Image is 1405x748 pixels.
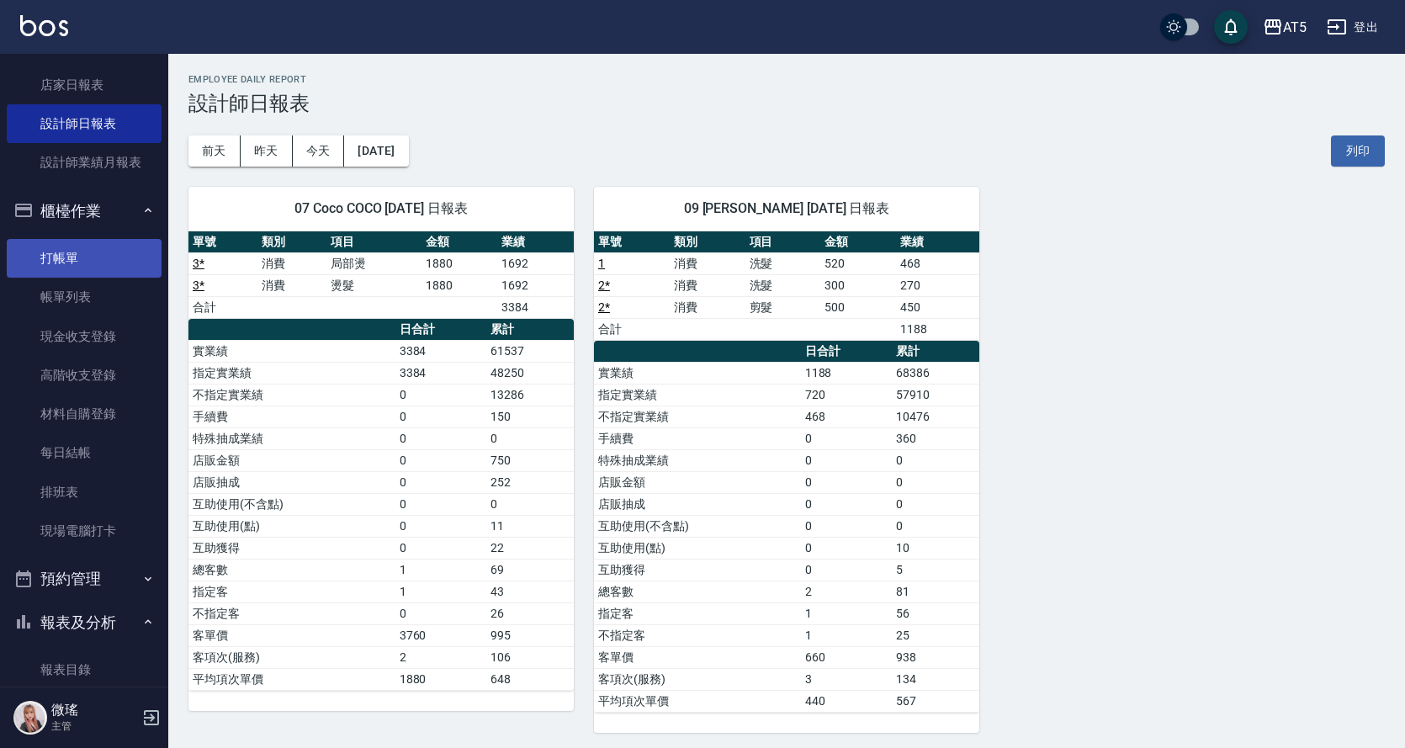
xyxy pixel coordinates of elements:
[801,690,892,712] td: 440
[188,406,395,427] td: 手續費
[395,646,486,668] td: 2
[188,559,395,581] td: 總客數
[188,74,1385,85] h2: Employee Daily Report
[188,384,395,406] td: 不指定實業績
[801,559,892,581] td: 0
[7,557,162,601] button: 預約管理
[892,559,979,581] td: 5
[594,406,801,427] td: 不指定實業績
[188,92,1385,115] h3: 設計師日報表
[486,319,574,341] th: 累計
[188,340,395,362] td: 實業績
[188,581,395,602] td: 指定客
[801,384,892,406] td: 720
[801,602,892,624] td: 1
[1320,12,1385,43] button: 登出
[594,471,801,493] td: 店販金額
[7,433,162,472] a: 每日結帳
[395,537,486,559] td: 0
[7,143,162,182] a: 設計師業績月報表
[497,252,574,274] td: 1692
[670,274,745,296] td: 消費
[497,231,574,253] th: 業績
[892,602,979,624] td: 56
[395,493,486,515] td: 0
[188,668,395,690] td: 平均項次單價
[892,624,979,646] td: 25
[7,512,162,550] a: 現場電腦打卡
[257,252,326,274] td: 消費
[7,601,162,645] button: 報表及分析
[1331,135,1385,167] button: 列印
[801,427,892,449] td: 0
[892,537,979,559] td: 10
[801,471,892,493] td: 0
[670,231,745,253] th: 類別
[892,341,979,363] th: 累計
[486,384,574,406] td: 13286
[594,384,801,406] td: 指定實業績
[326,252,421,274] td: 局部燙
[594,231,670,253] th: 單號
[801,406,892,427] td: 468
[486,362,574,384] td: 48250
[395,319,486,341] th: 日合計
[892,406,979,427] td: 10476
[188,515,395,537] td: 互助使用(點)
[820,274,896,296] td: 300
[188,296,257,318] td: 合計
[188,319,574,691] table: a dense table
[421,252,498,274] td: 1880
[421,274,498,296] td: 1880
[820,252,896,274] td: 520
[486,406,574,427] td: 150
[594,559,801,581] td: 互助獲得
[188,471,395,493] td: 店販抽成
[188,602,395,624] td: 不指定客
[594,449,801,471] td: 特殊抽成業績
[594,602,801,624] td: 指定客
[896,274,979,296] td: 270
[486,624,574,646] td: 995
[801,515,892,537] td: 0
[598,257,605,270] a: 1
[7,317,162,356] a: 現金收支登錄
[209,200,554,217] span: 07 Coco COCO [DATE] 日報表
[421,231,498,253] th: 金額
[594,427,801,449] td: 手續費
[486,537,574,559] td: 22
[896,318,979,340] td: 1188
[820,296,896,318] td: 500
[594,493,801,515] td: 店販抽成
[801,362,892,384] td: 1188
[13,701,47,735] img: Person
[7,395,162,433] a: 材料自購登錄
[241,135,293,167] button: 昨天
[188,449,395,471] td: 店販金額
[326,274,421,296] td: 燙髮
[892,646,979,668] td: 938
[486,581,574,602] td: 43
[344,135,408,167] button: [DATE]
[486,427,574,449] td: 0
[745,274,821,296] td: 洗髮
[20,15,68,36] img: Logo
[670,252,745,274] td: 消費
[395,406,486,427] td: 0
[892,427,979,449] td: 360
[257,231,326,253] th: 類別
[594,668,801,690] td: 客項次(服務)
[326,231,421,253] th: 項目
[892,493,979,515] td: 0
[892,471,979,493] td: 0
[7,104,162,143] a: 設計師日報表
[486,559,574,581] td: 69
[594,515,801,537] td: 互助使用(不含點)
[7,239,162,278] a: 打帳單
[1256,10,1313,45] button: AT5
[892,581,979,602] td: 81
[594,581,801,602] td: 總客數
[745,231,821,253] th: 項目
[892,384,979,406] td: 57910
[395,449,486,471] td: 0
